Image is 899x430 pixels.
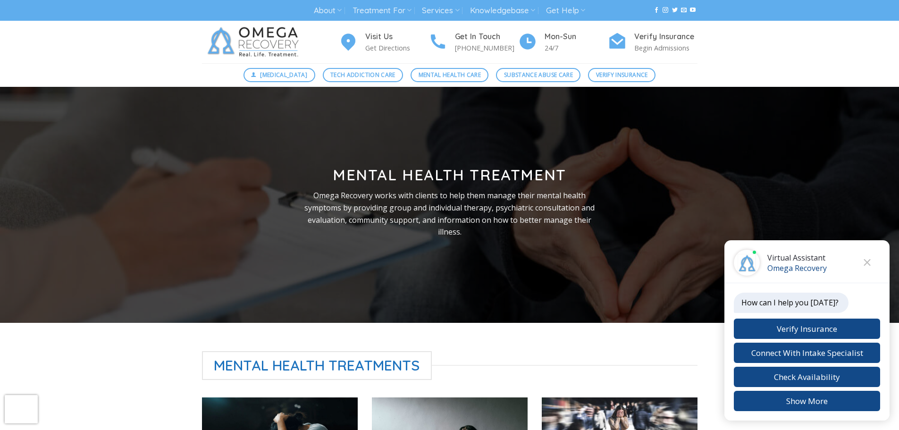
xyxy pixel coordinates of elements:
a: Treatment For [353,2,412,19]
span: Tech Addiction Care [330,70,395,79]
strong: Mental Health Treatment [333,165,566,184]
a: Visit Us Get Directions [339,31,428,54]
p: Get Directions [365,42,428,53]
h4: Mon-Sun [545,31,608,43]
a: Knowledgebase [470,2,535,19]
a: About [314,2,342,19]
span: Mental Health Care [419,70,481,79]
span: Mental Health Treatments [202,351,432,380]
a: Get In Touch [PHONE_NUMBER] [428,31,518,54]
h4: Verify Insurance [634,31,697,43]
a: Verify Insurance Begin Admissions [608,31,697,54]
p: Begin Admissions [634,42,697,53]
img: Omega Recovery [202,21,308,63]
p: 24/7 [545,42,608,53]
p: [PHONE_NUMBER] [455,42,518,53]
span: [MEDICAL_DATA] [260,70,307,79]
a: Verify Insurance [588,68,655,82]
p: Omega Recovery works with clients to help them manage their mental health symptoms by providing g... [297,190,603,238]
a: Follow on Facebook [654,7,659,14]
h4: Visit Us [365,31,428,43]
a: Tech Addiction Care [323,68,403,82]
a: Send us an email [681,7,687,14]
a: Substance Abuse Care [496,68,580,82]
span: Substance Abuse Care [504,70,573,79]
h4: Get In Touch [455,31,518,43]
a: Follow on Twitter [672,7,678,14]
a: Services [422,2,459,19]
a: Follow on Instagram [663,7,668,14]
a: Mental Health Care [411,68,488,82]
a: Get Help [546,2,585,19]
a: [MEDICAL_DATA] [244,68,315,82]
a: Follow on YouTube [690,7,696,14]
span: Verify Insurance [596,70,648,79]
